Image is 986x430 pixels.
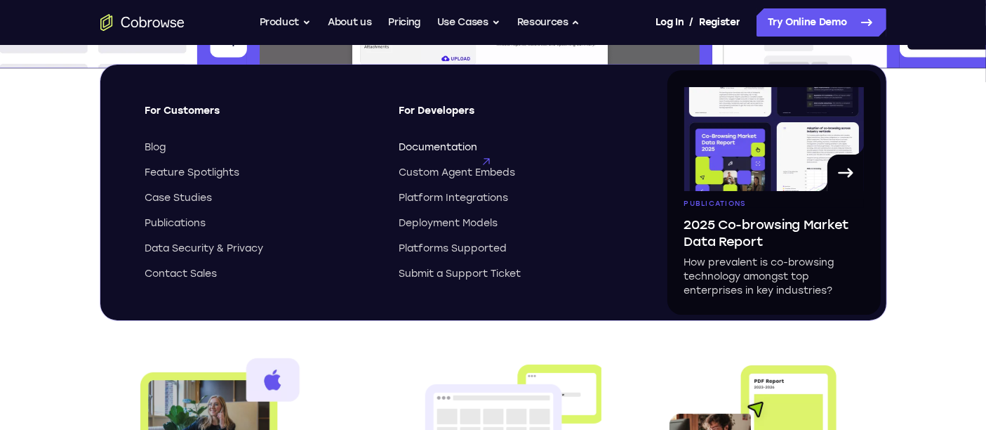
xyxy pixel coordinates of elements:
a: Data Security & Privacy [145,242,374,256]
a: Try Online Demo [757,8,886,37]
a: Platform Integrations [399,191,628,205]
span: Deployment Models [399,216,498,230]
a: Feature Spotlights [145,166,374,180]
a: Platforms Supported [399,242,628,256]
a: Pricing [388,8,420,37]
span: Publications [684,200,746,208]
a: Submit a Support Ticket [399,267,628,281]
a: About us [328,8,371,37]
a: Case Studies [145,191,374,205]
span: For Developers [399,104,628,129]
span: Custom Agent Embeds [399,166,516,180]
a: Go to the home page [100,14,185,31]
span: Case Studies [145,191,213,205]
span: Documentation [399,141,478,155]
a: Contact Sales [145,267,374,281]
a: Publications [145,216,374,230]
span: For Customers [145,104,374,129]
span: Data Security & Privacy [145,242,264,256]
button: Use Cases [437,8,500,37]
p: How prevalent is co-browsing technology amongst top enterprises in key industries? [684,256,864,298]
button: Resources [517,8,580,37]
a: Documentation [399,141,628,155]
a: Deployment Models [399,216,628,230]
a: Custom Agent Embeds [399,166,628,180]
span: Submit a Support Ticket [399,267,521,281]
a: Log In [655,8,684,37]
button: Product [260,8,312,37]
img: A page from the browsing market ebook [684,87,864,191]
span: Publications [145,216,206,230]
span: 2025 Co-browsing Market Data Report [684,216,864,250]
span: Contact Sales [145,267,218,281]
span: Blog [145,141,166,155]
span: Platforms Supported [399,242,507,256]
span: Feature Spotlights [145,166,240,180]
span: / [689,14,693,31]
span: Platform Integrations [399,191,509,205]
a: Register [699,8,740,37]
a: Blog [145,141,374,155]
